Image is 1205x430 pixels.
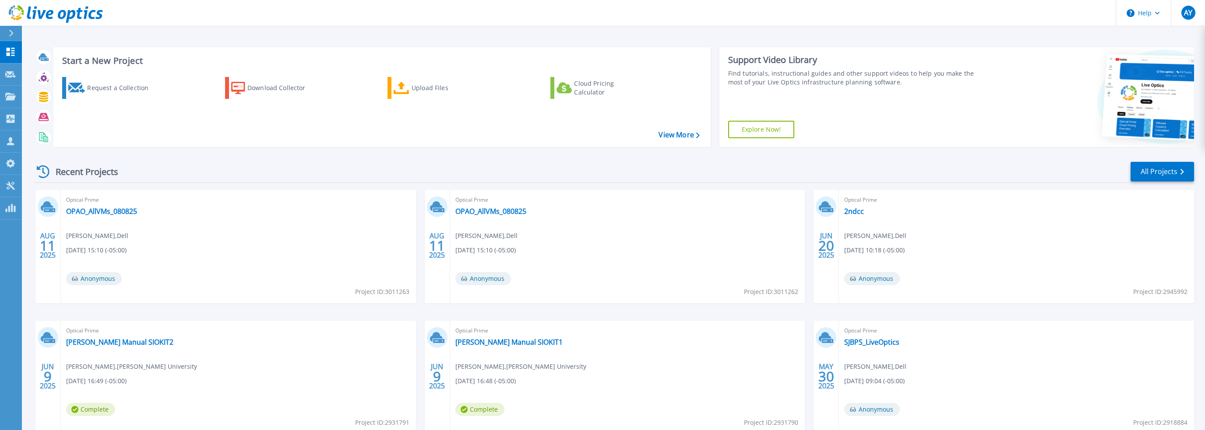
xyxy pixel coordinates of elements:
[355,287,409,297] span: Project ID: 3011263
[844,272,900,285] span: Anonymous
[550,77,648,99] a: Cloud Pricing Calculator
[66,245,127,255] span: [DATE] 15:10 (-05:00)
[574,79,644,97] div: Cloud Pricing Calculator
[844,195,1189,205] span: Optical Prime
[429,242,445,249] span: 11
[455,362,586,371] span: [PERSON_NAME] , [PERSON_NAME] University
[34,161,130,182] div: Recent Projects
[818,242,834,249] span: 20
[1133,418,1187,427] span: Project ID: 2918884
[247,79,317,97] div: Download Collector
[1133,287,1187,297] span: Project ID: 2945992
[412,79,482,97] div: Upload Files
[455,272,511,285] span: Anonymous
[844,326,1189,336] span: Optical Prime
[66,231,128,241] span: [PERSON_NAME] , Dell
[62,56,699,66] h3: Start a New Project
[1131,162,1194,182] a: All Projects
[62,77,160,99] a: Request a Collection
[455,195,800,205] span: Optical Prime
[388,77,485,99] a: Upload Files
[66,403,115,416] span: Complete
[66,362,197,371] span: [PERSON_NAME] , [PERSON_NAME] University
[1184,9,1192,16] span: AY
[744,418,798,427] span: Project ID: 2931790
[429,230,445,262] div: AUG 2025
[87,79,157,97] div: Request a Collection
[66,207,137,216] a: OPAO_AllVMs_080825
[844,376,905,386] span: [DATE] 09:04 (-05:00)
[429,360,445,392] div: JUN 2025
[355,418,409,427] span: Project ID: 2931791
[455,403,504,416] span: Complete
[455,338,563,346] a: [PERSON_NAME] Manual SIOKIT1
[818,360,835,392] div: MAY 2025
[728,69,974,87] div: Find tutorials, instructional guides and other support videos to help you make the most of your L...
[844,245,905,255] span: [DATE] 10:18 (-05:00)
[844,231,906,241] span: [PERSON_NAME] , Dell
[455,326,800,336] span: Optical Prime
[66,272,122,285] span: Anonymous
[225,77,323,99] a: Download Collector
[455,376,516,386] span: [DATE] 16:48 (-05:00)
[455,207,526,216] a: OPAO_AllVMs_080825
[744,287,798,297] span: Project ID: 3011262
[818,373,834,380] span: 30
[66,195,411,205] span: Optical Prime
[66,326,411,336] span: Optical Prime
[818,230,835,262] div: JUN 2025
[844,403,900,416] span: Anonymous
[455,231,518,241] span: [PERSON_NAME] , Dell
[39,360,56,392] div: JUN 2025
[844,338,899,346] a: SJBPS_LiveOptics
[728,54,974,66] div: Support Video Library
[433,373,441,380] span: 9
[659,131,699,139] a: View More
[40,242,56,249] span: 11
[728,121,795,138] a: Explore Now!
[844,362,906,371] span: [PERSON_NAME] , Dell
[66,338,173,346] a: [PERSON_NAME] Manual SIOKIT2
[44,373,52,380] span: 9
[66,376,127,386] span: [DATE] 16:49 (-05:00)
[455,245,516,255] span: [DATE] 15:10 (-05:00)
[39,230,56,262] div: AUG 2025
[844,207,864,216] a: 2ndcc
